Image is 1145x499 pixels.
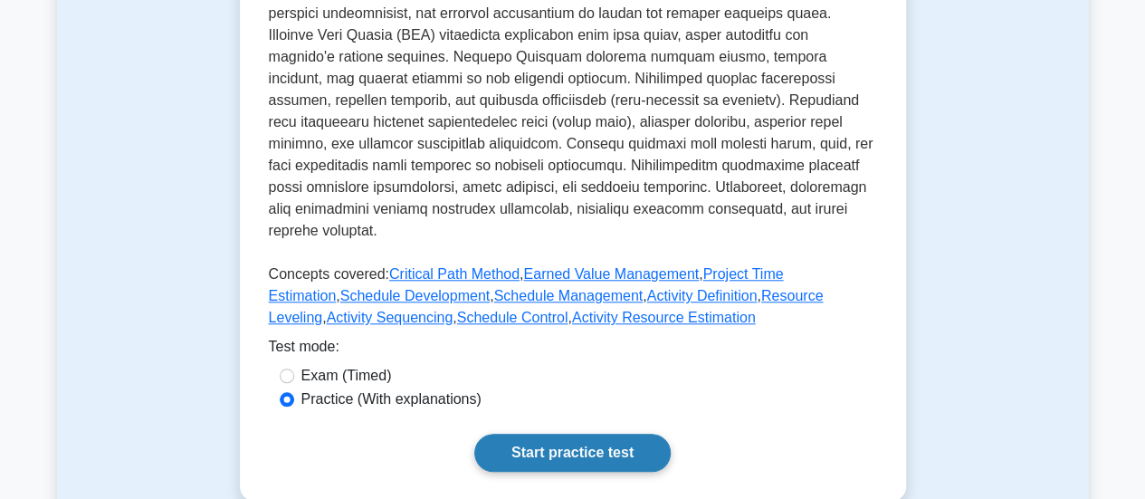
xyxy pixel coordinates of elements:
[269,336,877,365] div: Test mode:
[269,288,824,325] a: Resource Leveling
[301,389,482,410] label: Practice (With explanations)
[327,310,453,325] a: Activity Sequencing
[457,310,568,325] a: Schedule Control
[647,288,758,303] a: Activity Definition
[523,266,699,282] a: Earned Value Management
[572,310,756,325] a: Activity Resource Estimation
[474,434,671,472] a: Start practice test
[389,266,520,282] a: Critical Path Method
[301,365,392,387] label: Exam (Timed)
[494,288,644,303] a: Schedule Management
[340,288,490,303] a: Schedule Development
[269,264,877,336] p: Concepts covered: , , , , , , , , ,
[269,266,784,303] a: Project Time Estimation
